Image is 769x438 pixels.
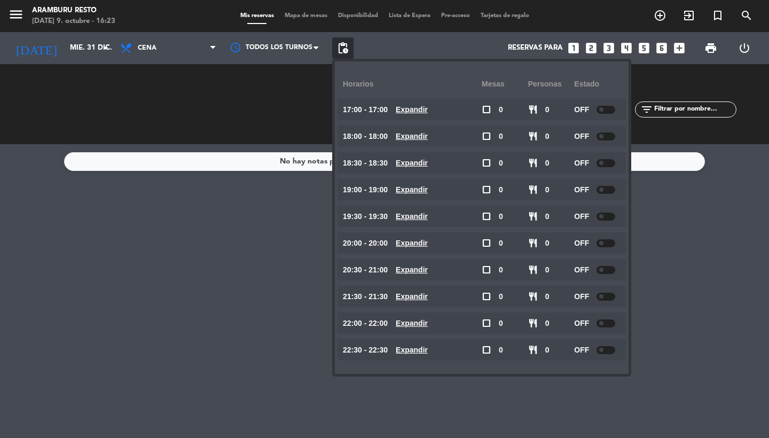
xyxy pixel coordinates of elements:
[567,41,580,55] i: looks_one
[528,158,538,168] span: restaurant
[574,264,589,276] span: OFF
[396,159,428,167] u: Expandir
[436,13,475,19] span: Pre-acceso
[655,41,669,55] i: looks_6
[499,344,503,356] span: 0
[499,184,503,196] span: 0
[482,238,491,248] span: check_box_outline_blank
[279,13,333,19] span: Mapa de mesas
[343,264,388,276] span: 20:30 - 21:00
[574,210,589,223] span: OFF
[8,6,24,26] button: menu
[482,158,491,168] span: check_box_outline_blank
[528,265,538,275] span: restaurant
[545,210,550,223] span: 0
[584,41,598,55] i: looks_two
[499,291,503,303] span: 0
[637,41,651,55] i: looks_5
[396,105,428,114] u: Expandir
[280,155,490,168] div: No hay notas para este servicio. Haz clic para agregar una
[682,9,695,22] i: exit_to_app
[528,318,538,328] span: restaurant
[8,6,24,22] i: menu
[574,184,589,196] span: OFF
[482,265,491,275] span: check_box_outline_blank
[383,13,436,19] span: Lista de Espera
[528,131,538,141] span: restaurant
[727,32,761,64] div: LOG OUT
[528,238,538,248] span: restaurant
[482,345,491,355] span: check_box_outline_blank
[528,185,538,194] span: restaurant
[640,103,653,116] i: filter_list
[396,265,428,274] u: Expandir
[475,13,535,19] span: Tarjetas de regalo
[574,157,589,169] span: OFF
[396,239,428,247] u: Expandir
[545,344,550,356] span: 0
[499,130,503,143] span: 0
[499,104,503,116] span: 0
[396,319,428,327] u: Expandir
[574,69,621,99] div: Estado
[396,185,428,194] u: Expandir
[482,105,491,114] span: check_box_outline_blank
[8,36,65,60] i: [DATE]
[343,237,388,249] span: 20:00 - 20:00
[482,212,491,221] span: check_box_outline_blank
[653,104,736,115] input: Filtrar por nombre...
[499,237,503,249] span: 0
[343,130,388,143] span: 18:00 - 18:00
[343,157,388,169] span: 18:30 - 18:30
[545,104,550,116] span: 0
[482,185,491,194] span: check_box_outline_blank
[343,317,388,330] span: 22:00 - 22:00
[545,184,550,196] span: 0
[528,212,538,221] span: restaurant
[396,292,428,301] u: Expandir
[711,9,724,22] i: turned_in_not
[602,41,616,55] i: looks_3
[738,42,751,54] i: power_settings_new
[672,41,686,55] i: add_box
[528,69,575,99] div: personas
[235,13,279,19] span: Mis reservas
[396,132,428,140] u: Expandir
[574,344,589,356] span: OFF
[499,210,503,223] span: 0
[545,264,550,276] span: 0
[138,44,156,52] span: Cena
[740,9,753,22] i: search
[499,157,503,169] span: 0
[499,264,503,276] span: 0
[704,42,717,54] span: print
[343,184,388,196] span: 19:00 - 19:00
[343,104,388,116] span: 17:00 - 17:00
[545,237,550,249] span: 0
[343,210,388,223] span: 19:30 - 19:30
[396,346,428,354] u: Expandir
[499,317,503,330] span: 0
[396,212,428,221] u: Expandir
[32,5,115,16] div: Aramburu Resto
[333,13,383,19] span: Disponibilidad
[574,317,589,330] span: OFF
[619,41,633,55] i: looks_4
[574,291,589,303] span: OFF
[574,130,589,143] span: OFF
[32,16,115,27] div: [DATE] 9. octubre - 16:23
[343,344,388,356] span: 22:30 - 22:30
[654,9,666,22] i: add_circle_outline
[343,291,388,303] span: 21:30 - 21:30
[336,42,349,54] span: pending_actions
[482,131,491,141] span: check_box_outline_blank
[508,44,563,52] span: Reservas para
[343,69,482,99] div: Horarios
[574,104,589,116] span: OFF
[528,105,538,114] span: restaurant
[482,292,491,301] span: check_box_outline_blank
[482,69,528,99] div: Mesas
[545,130,550,143] span: 0
[528,345,538,355] span: restaurant
[574,237,589,249] span: OFF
